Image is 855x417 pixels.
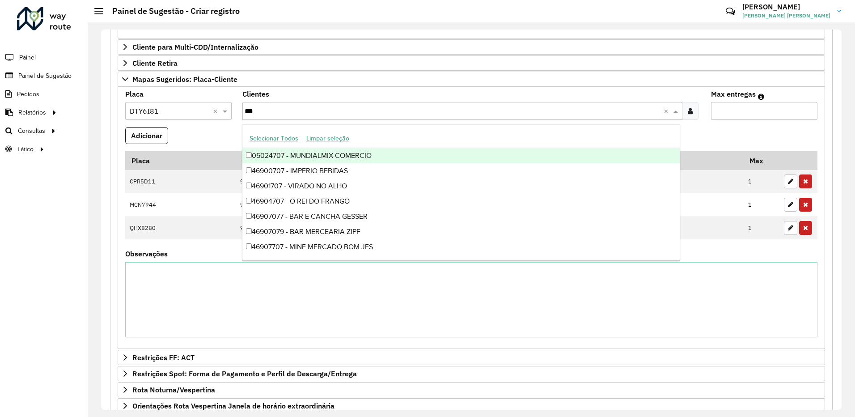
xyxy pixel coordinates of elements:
[744,193,779,216] td: 1
[242,239,680,255] div: 46907707 - MINE MERCADO BOM JES
[18,108,46,117] span: Relatórios
[213,106,220,116] span: Clear all
[245,132,302,145] button: Selecionar Todos
[118,55,825,71] a: Cliente Retira
[18,71,72,81] span: Painel de Sugestão
[118,87,825,349] div: Mapas Sugeridos: Placa-Cliente
[19,53,36,62] span: Painel
[118,39,825,55] a: Cliente para Multi-CDD/Internalização
[744,170,779,193] td: 1
[242,163,680,179] div: 46900707 - IMPERIO BEBIDAS
[118,366,825,381] a: Restrições Spot: Forma de Pagamento e Perfil de Descarga/Entrega
[118,350,825,365] a: Restrições FF: ACT
[125,193,235,216] td: MCN7944
[118,382,825,397] a: Rota Noturna/Vespertina
[711,89,756,99] label: Max entregas
[235,151,510,170] th: Código Cliente
[132,43,258,51] span: Cliente para Multi-CDD/Internalização
[125,89,144,99] label: Placa
[758,93,764,100] em: Máximo de clientes que serão colocados na mesma rota com os clientes informados
[125,170,235,193] td: CPR5D11
[18,126,45,136] span: Consultas
[125,151,235,170] th: Placa
[664,106,671,116] span: Clear all
[132,354,195,361] span: Restrições FF: ACT
[17,89,39,99] span: Pedidos
[132,402,334,409] span: Orientações Rota Vespertina Janela de horário extraordinária
[235,216,510,239] td: 92607075
[132,370,357,377] span: Restrições Spot: Forma de Pagamento e Perfil de Descarga/Entrega
[242,148,680,163] div: 05024707 - MUNDIALMIX COMERCIO
[17,145,34,154] span: Tático
[125,127,168,144] button: Adicionar
[744,151,779,170] th: Max
[742,12,830,20] span: [PERSON_NAME] [PERSON_NAME]
[132,60,178,67] span: Cliente Retira
[242,124,680,261] ng-dropdown-panel: Options list
[302,132,353,145] button: Limpar seleção
[242,209,680,224] div: 46907077 - BAR E CANCHA GESSER
[132,76,237,83] span: Mapas Sugeridos: Placa-Cliente
[242,194,680,209] div: 46904707 - O REI DO FRANGO
[125,248,168,259] label: Observações
[125,216,235,239] td: QHX8280
[242,255,680,270] div: 46910707 - E.V.S. MATERIAIS E I
[744,216,779,239] td: 1
[235,193,510,216] td: 92605062
[242,179,680,194] div: 46901707 - VIRADO NO ALHO
[242,224,680,239] div: 46907079 - BAR MERCEARIA ZIPF
[742,3,830,11] h3: [PERSON_NAME]
[103,6,240,16] h2: Painel de Sugestão - Criar registro
[721,2,740,21] a: Contato Rápido
[118,398,825,413] a: Orientações Rota Vespertina Janela de horário extraordinária
[118,72,825,87] a: Mapas Sugeridos: Placa-Cliente
[235,170,510,193] td: 92605062
[242,89,269,99] label: Clientes
[132,386,215,393] span: Rota Noturna/Vespertina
